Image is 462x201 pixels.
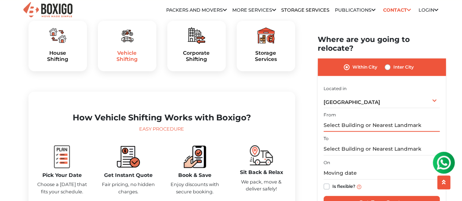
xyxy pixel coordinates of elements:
[357,184,361,189] img: info
[324,85,347,92] label: Located in
[104,50,150,62] h5: Vehicle Shifting
[324,159,330,166] label: On
[234,178,289,192] p: We pack, move & deliver safely!
[324,119,440,132] input: Select Building or Nearest Landmark
[34,172,90,178] h5: Pick Your Date
[335,7,375,13] a: Publications
[173,50,220,62] h5: Corporate Shifting
[381,4,413,16] a: Contact
[34,125,289,133] div: Easy Procedure
[167,181,223,195] p: Enjoy discounts with secure booking.
[232,7,276,13] a: More services
[34,50,81,62] h5: House Shifting
[324,167,440,179] input: Moving date
[437,175,450,189] button: scroll up
[101,172,156,178] h5: Get Instant Quote
[34,181,90,195] p: Choose a [DATE] that fits your schedule.
[318,35,446,53] h2: Where are you going to relocate?
[50,145,73,168] img: boxigo_packers_and_movers_plan
[243,50,289,62] h5: Storage Services
[324,99,380,105] span: [GEOGRAPHIC_DATA]
[104,50,150,62] a: VehicleShifting
[167,172,223,178] h5: Book & Save
[243,50,289,62] a: StorageServices
[101,181,156,195] p: Fair pricing, no hidden charges.
[257,27,275,44] img: boxigo_packers_and_movers_plan
[7,7,22,22] img: whatsapp-icon.svg
[34,113,289,123] h2: How Vehicle Shifting Works with Boxigo?
[173,50,220,62] a: CorporateShifting
[166,7,227,13] a: Packers and Movers
[188,27,205,44] img: boxigo_packers_and_movers_plan
[117,145,140,168] img: boxigo_packers_and_movers_compare
[281,7,329,13] a: Storage Services
[324,143,440,155] input: Select Building or Nearest Landmark
[418,7,438,13] a: Login
[352,63,377,71] label: Within City
[22,1,73,19] img: Boxigo
[118,27,136,44] img: boxigo_packers_and_movers_plan
[393,63,414,71] label: Inter City
[234,169,289,175] h5: Sit Back & Relax
[49,27,66,44] img: boxigo_packers_and_movers_plan
[324,112,336,118] label: From
[324,135,329,142] label: To
[332,182,355,190] label: Is flexible?
[183,145,206,168] img: boxigo_packers_and_movers_book
[34,50,81,62] a: HouseShifting
[250,145,273,165] img: boxigo_packers_and_movers_move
